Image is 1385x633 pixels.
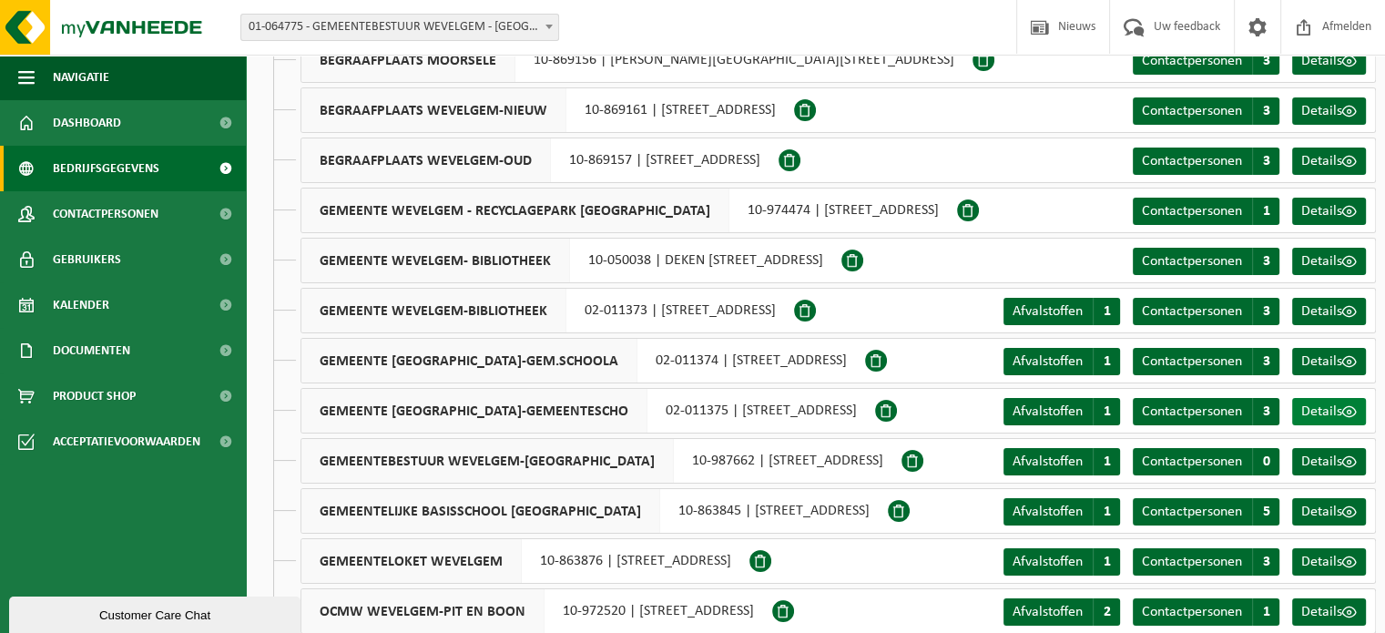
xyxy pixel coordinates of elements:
[1292,548,1366,576] a: Details
[1142,154,1242,168] span: Contactpersonen
[301,239,570,282] span: GEMEENTE WEVELGEM- BIBLIOTHEEK
[1093,498,1120,526] span: 1
[300,488,888,534] div: 10-863845 | [STREET_ADDRESS]
[1292,148,1366,175] a: Details
[9,593,304,633] iframe: chat widget
[1142,304,1242,319] span: Contactpersonen
[1292,97,1366,125] a: Details
[1093,298,1120,325] span: 1
[1301,404,1342,419] span: Details
[1142,454,1242,469] span: Contactpersonen
[301,389,647,433] span: GEMEENTE [GEOGRAPHIC_DATA]-GEMEENTESCHO
[1301,154,1342,168] span: Details
[1252,398,1279,425] span: 3
[1252,298,1279,325] span: 3
[1093,348,1120,375] span: 1
[1252,548,1279,576] span: 3
[301,289,566,332] span: GEMEENTE WEVELGEM-BIBLIOTHEEK
[1252,148,1279,175] span: 3
[300,388,875,434] div: 02-011375 | [STREET_ADDRESS]
[1301,555,1342,569] span: Details
[1133,498,1279,526] a: Contactpersonen 5
[1003,448,1120,475] a: Afvalstoffen 1
[1133,548,1279,576] a: Contactpersonen 3
[300,238,841,283] div: 10-050038 | DEKEN [STREET_ADDRESS]
[1301,104,1342,118] span: Details
[300,138,779,183] div: 10-869157 | [STREET_ADDRESS]
[1252,498,1279,526] span: 5
[301,589,545,633] span: OCMW WEVELGEM-PIT EN BOON
[1013,454,1083,469] span: Afvalstoffen
[1013,505,1083,519] span: Afvalstoffen
[301,138,551,182] span: BEGRAAFPLAATS WEVELGEM-OUD
[1292,498,1366,526] a: Details
[1142,254,1242,269] span: Contactpersonen
[1003,298,1120,325] a: Afvalstoffen 1
[1142,605,1242,619] span: Contactpersonen
[1013,555,1083,569] span: Afvalstoffen
[53,373,136,419] span: Product Shop
[1133,248,1279,275] a: Contactpersonen 3
[301,339,637,383] span: GEMEENTE [GEOGRAPHIC_DATA]-GEM.SCHOOLA
[1093,448,1120,475] span: 1
[1142,505,1242,519] span: Contactpersonen
[300,338,865,383] div: 02-011374 | [STREET_ADDRESS]
[1292,47,1366,75] a: Details
[1133,598,1279,626] a: Contactpersonen 1
[301,38,515,82] span: BEGRAAFPLAATS MOORSELE
[1292,298,1366,325] a: Details
[53,328,130,373] span: Documenten
[1292,348,1366,375] a: Details
[241,15,558,40] span: 01-064775 - GEMEENTEBESTUUR WEVELGEM - WEVELGEM
[1142,104,1242,118] span: Contactpersonen
[240,14,559,41] span: 01-064775 - GEMEENTEBESTUUR WEVELGEM - WEVELGEM
[1252,448,1279,475] span: 0
[53,191,158,237] span: Contactpersonen
[300,288,794,333] div: 02-011373 | [STREET_ADDRESS]
[1301,204,1342,219] span: Details
[1133,97,1279,125] a: Contactpersonen 3
[1093,548,1120,576] span: 1
[1252,97,1279,125] span: 3
[53,55,109,100] span: Navigatie
[1142,404,1242,419] span: Contactpersonen
[1013,354,1083,369] span: Afvalstoffen
[1292,248,1366,275] a: Details
[1301,304,1342,319] span: Details
[301,489,660,533] span: GEMEENTELIJKE BASISSCHOOL [GEOGRAPHIC_DATA]
[1292,198,1366,225] a: Details
[1003,598,1120,626] a: Afvalstoffen 2
[1003,498,1120,526] a: Afvalstoffen 1
[53,237,121,282] span: Gebruikers
[1252,198,1279,225] span: 1
[1301,54,1342,68] span: Details
[1142,354,1242,369] span: Contactpersonen
[1301,254,1342,269] span: Details
[1252,47,1279,75] span: 3
[1133,148,1279,175] a: Contactpersonen 3
[300,538,749,584] div: 10-863876 | [STREET_ADDRESS]
[1003,548,1120,576] a: Afvalstoffen 1
[300,37,973,83] div: 10-869156 | [PERSON_NAME][GEOGRAPHIC_DATA][STREET_ADDRESS]
[300,188,957,233] div: 10-974474 | [STREET_ADDRESS]
[53,100,121,146] span: Dashboard
[1133,198,1279,225] a: Contactpersonen 1
[1292,598,1366,626] a: Details
[1133,348,1279,375] a: Contactpersonen 3
[1252,248,1279,275] span: 3
[1301,505,1342,519] span: Details
[1013,605,1083,619] span: Afvalstoffen
[300,87,794,133] div: 10-869161 | [STREET_ADDRESS]
[1013,404,1083,419] span: Afvalstoffen
[1301,605,1342,619] span: Details
[1013,304,1083,319] span: Afvalstoffen
[1133,448,1279,475] a: Contactpersonen 0
[1003,348,1120,375] a: Afvalstoffen 1
[1252,598,1279,626] span: 1
[1292,448,1366,475] a: Details
[1301,454,1342,469] span: Details
[1133,47,1279,75] a: Contactpersonen 3
[301,88,566,132] span: BEGRAAFPLAATS WEVELGEM-NIEUW
[1093,598,1120,626] span: 2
